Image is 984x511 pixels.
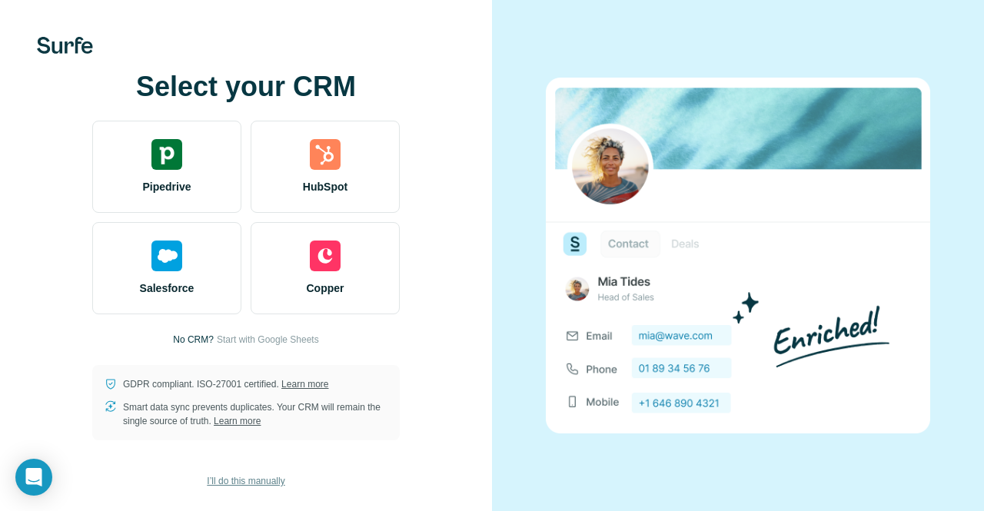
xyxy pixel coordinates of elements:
button: I’ll do this manually [196,470,295,493]
span: Pipedrive [142,179,191,194]
img: none image [546,78,930,433]
img: copper's logo [310,241,341,271]
img: Surfe's logo [37,37,93,54]
a: Learn more [214,416,261,426]
h1: Select your CRM [92,71,400,102]
span: Salesforce [140,280,194,296]
p: GDPR compliant. ISO-27001 certified. [123,377,328,391]
a: Learn more [281,379,328,390]
span: HubSpot [303,179,347,194]
p: No CRM? [173,333,214,347]
img: salesforce's logo [151,241,182,271]
span: Copper [307,280,344,296]
button: Start with Google Sheets [217,333,319,347]
span: I’ll do this manually [207,474,284,488]
p: Smart data sync prevents duplicates. Your CRM will remain the single source of truth. [123,400,387,428]
div: Open Intercom Messenger [15,459,52,496]
img: hubspot's logo [310,139,341,170]
img: pipedrive's logo [151,139,182,170]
